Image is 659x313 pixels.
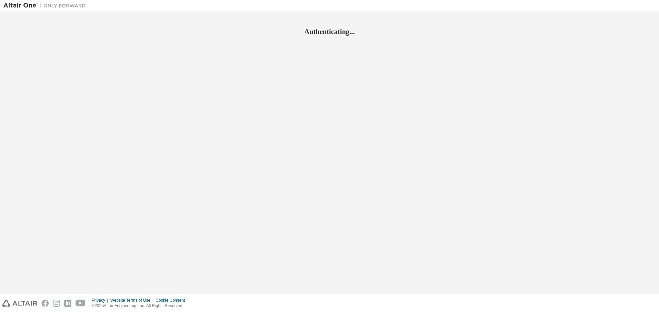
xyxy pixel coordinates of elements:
h2: Authenticating... [3,27,656,36]
img: linkedin.svg [64,300,71,307]
p: © 2025 Altair Engineering, Inc. All Rights Reserved. [92,303,189,309]
img: Altair One [3,2,89,9]
img: youtube.svg [76,300,85,307]
img: facebook.svg [42,300,49,307]
img: instagram.svg [53,300,60,307]
img: altair_logo.svg [2,300,37,307]
div: Privacy [92,298,110,303]
div: Website Terms of Use [110,298,155,303]
div: Cookie Consent [155,298,189,303]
